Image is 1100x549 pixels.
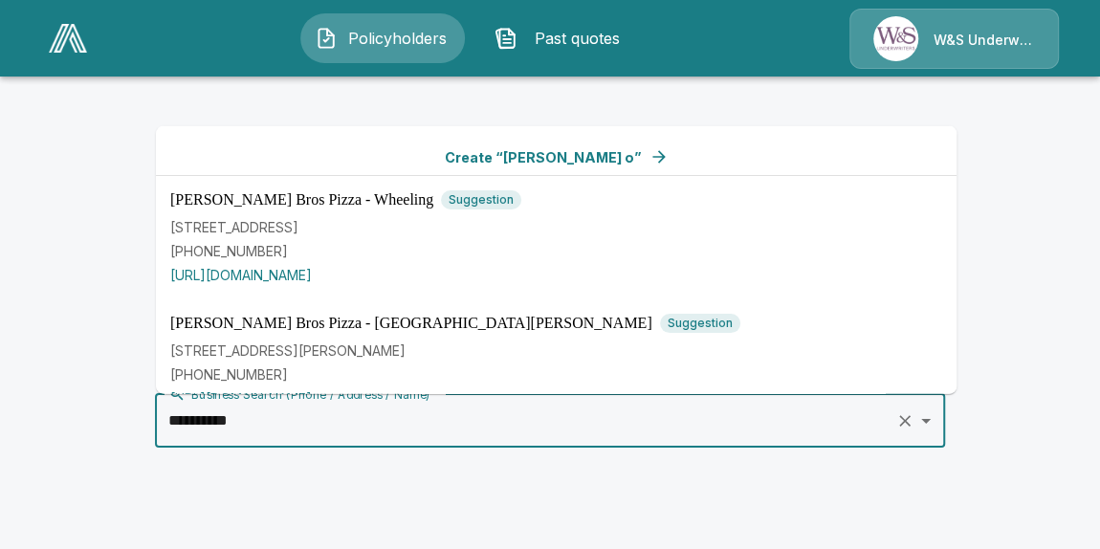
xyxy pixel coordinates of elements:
img: Past quotes Icon [495,27,517,50]
img: Policyholders Icon [315,27,338,50]
p: [PHONE_NUMBER] [170,364,942,384]
button: Policyholders IconPolicyholders [300,13,465,63]
span: Suggestion [441,189,521,209]
button: Past quotes IconPast quotes [480,13,645,63]
span: Past quotes [525,27,630,50]
span: Create “ [PERSON_NAME] o ” [445,146,642,167]
div: Business Search (Phone / Address / Name) [168,385,430,403]
p: [PHONE_NUMBER] [170,240,942,260]
a: [URL][DOMAIN_NAME] [170,266,312,282]
span: Suggestion [660,314,740,333]
span: [PERSON_NAME] Bros Pizza - [GEOGRAPHIC_DATA][PERSON_NAME] [170,316,652,331]
p: [STREET_ADDRESS] [170,216,942,236]
img: AA Logo [49,24,87,53]
span: Policyholders [345,27,451,50]
p: [STREET_ADDRESS][PERSON_NAME] [170,340,942,361]
a: [URL][DOMAIN_NAME] [170,390,312,406]
span: [PERSON_NAME] Bros Pizza - Wheeling [170,191,433,207]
